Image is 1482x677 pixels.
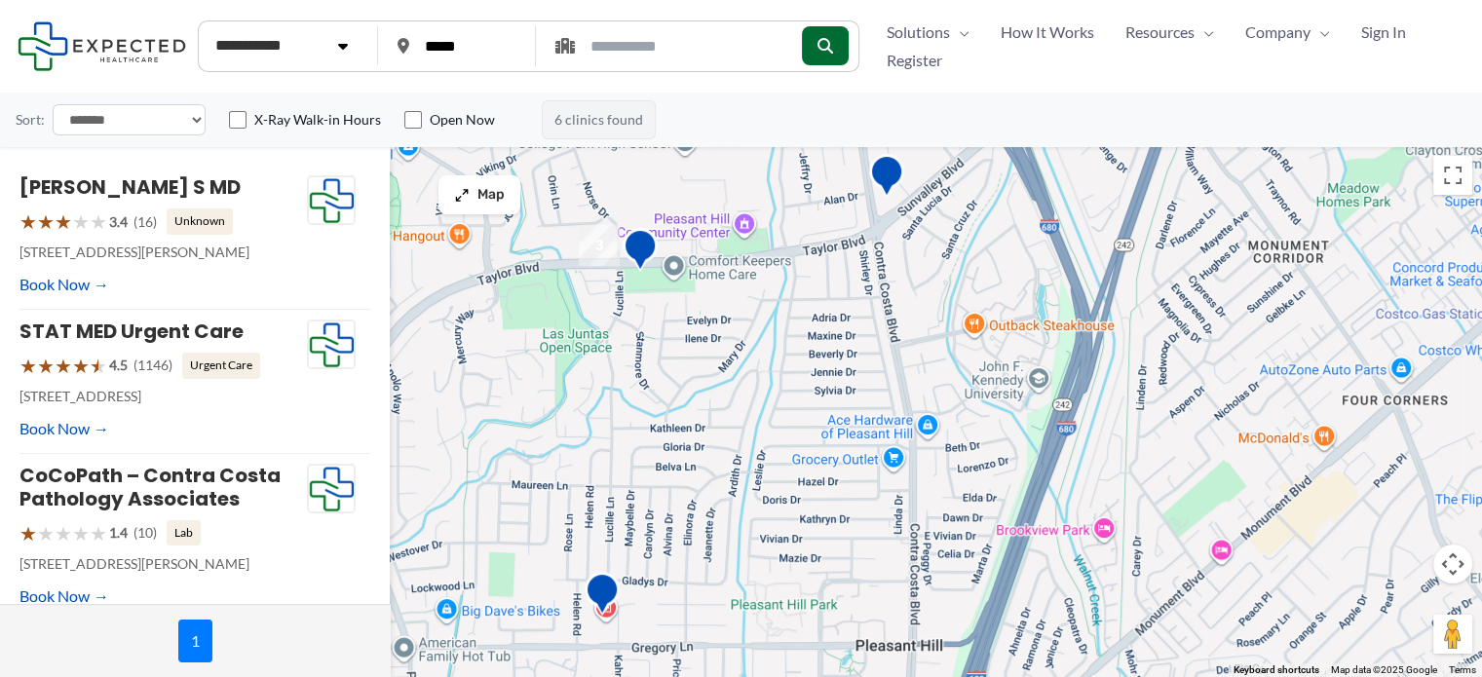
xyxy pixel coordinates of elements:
span: Map data ©2025 Google [1331,664,1437,675]
span: Company [1245,18,1311,47]
button: Toggle fullscreen view [1433,156,1472,195]
span: How It Works [1001,18,1094,47]
a: CoCoPath – Contra Costa Pathology Associates [19,462,281,512]
span: ★ [37,515,55,551]
span: Urgent Care [182,353,260,378]
span: 6 clinics found [542,100,656,139]
span: ★ [72,348,90,384]
img: Expected Healthcare Logo [308,320,355,369]
span: (10) [133,520,157,545]
a: ResourcesMenu Toggle [1110,18,1230,47]
a: Book Now [19,414,109,443]
span: (16) [133,209,157,235]
a: Register [871,46,958,75]
span: Menu Toggle [1311,18,1330,47]
span: ★ [55,515,72,551]
img: Expected Healthcare Logo [308,176,355,225]
span: Sign In [1361,18,1406,47]
span: ★ [37,204,55,240]
span: (1146) [133,353,172,378]
span: 4.5 [109,353,128,378]
span: ★ [72,204,90,240]
div: 3 [571,217,627,274]
span: Menu Toggle [950,18,969,47]
span: 3.4 [109,209,128,235]
span: ★ [37,348,55,384]
span: ★ [90,204,107,240]
a: [PERSON_NAME] S MD [19,173,241,201]
span: ★ [19,348,37,384]
span: ★ [19,204,37,240]
img: Maximize [454,187,470,203]
a: Book Now [19,582,109,611]
a: CompanyMenu Toggle [1230,18,1346,47]
span: ★ [90,348,107,384]
span: Map [477,187,505,204]
img: Expected Healthcare Logo - side, dark font, small [18,21,186,71]
div: STAT MED Urgent Care [861,146,912,211]
div: Quest Diagnostics [577,564,627,629]
span: 1.4 [109,520,128,545]
button: Drag Pegman onto the map to open Street View [1433,615,1472,654]
a: How It Works [985,18,1110,47]
span: Unknown [167,208,233,234]
span: Solutions [887,18,950,47]
a: STAT MED Urgent Care [19,318,244,345]
label: Open Now [430,110,495,130]
a: SolutionsMenu Toggle [871,18,985,47]
img: Expected Healthcare Logo [308,465,355,513]
span: Lab [167,520,201,545]
button: Map camera controls [1433,545,1472,583]
span: ★ [90,515,107,551]
p: [STREET_ADDRESS][PERSON_NAME] [19,551,307,577]
a: Terms (opens in new tab) [1449,664,1476,675]
button: Keyboard shortcuts [1234,663,1319,677]
label: Sort: [16,107,45,132]
a: Sign In [1346,18,1422,47]
button: Map [438,175,520,214]
span: Resources [1125,18,1195,47]
span: ★ [55,348,72,384]
div: CoCoPath &#8211; Contra Costa Pathology Associates [615,220,665,285]
label: X-Ray Walk-in Hours [254,110,381,130]
a: Book Now [19,270,109,299]
span: Menu Toggle [1195,18,1214,47]
span: Register [887,46,942,75]
p: [STREET_ADDRESS][PERSON_NAME] [19,240,307,265]
span: ★ [55,204,72,240]
span: ★ [19,515,37,551]
span: ★ [72,515,90,551]
p: [STREET_ADDRESS] [19,384,307,409]
span: 1 [178,620,212,662]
